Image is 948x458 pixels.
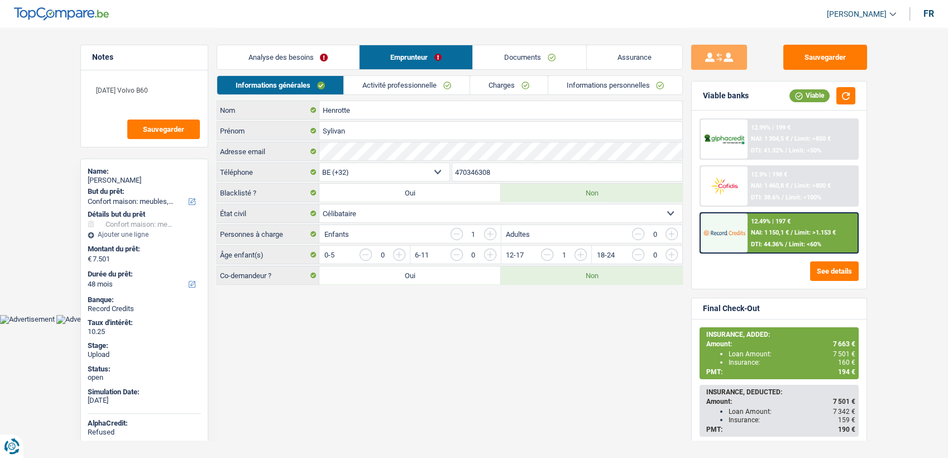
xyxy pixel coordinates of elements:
span: / [791,229,793,236]
span: 7 663 € [833,340,855,348]
a: Analyse des besoins [217,45,359,69]
div: fr [923,8,934,19]
button: Sauvegarder [783,45,867,70]
label: Âge enfant(s) [217,246,319,264]
label: Prénom [217,122,319,140]
span: 7 342 € [833,408,855,416]
div: Viable [789,89,830,102]
a: Activité professionnelle [344,76,470,94]
img: Record Credits [703,222,745,243]
div: Final Check-Out [703,304,760,313]
label: Non [501,266,682,284]
div: Insurance: [729,359,855,366]
label: But du prêt: [88,187,199,196]
span: Limit: >1.153 € [795,229,836,236]
div: INSURANCE, DEDUCTED: [706,388,855,396]
div: [DATE] [88,396,201,405]
div: PMT: [706,426,855,433]
label: Oui [319,184,501,202]
label: Durée du prêt: [88,270,199,279]
div: Record Credits [88,304,201,313]
div: Refused [88,428,201,437]
span: DTI: 44.36% [751,241,784,248]
button: Sauvegarder [127,120,200,139]
div: PMT: [706,368,855,376]
h5: Notes [92,53,197,62]
span: DTI: 41.32% [751,147,784,154]
img: TopCompare Logo [14,7,109,21]
label: Co-demandeur ? [217,266,319,284]
a: Assurance [587,45,683,69]
span: 159 € [838,416,855,424]
label: Non [501,184,682,202]
span: Limit: >850 € [795,135,831,142]
span: / [786,241,788,248]
div: Amount: [706,398,855,405]
div: Loan Amount: [729,408,855,416]
img: AlphaCredit [703,133,745,146]
div: Détails but du prêt [88,210,201,219]
span: 190 € [838,426,855,433]
span: Limit: <60% [789,241,822,248]
label: Adresse email [217,142,319,160]
div: INSURANCE, ADDED: [706,331,855,338]
span: / [791,182,793,189]
div: Amount: [706,340,855,348]
label: Montant du prêt: [88,245,199,254]
label: Adultes [506,231,530,238]
div: Loan Amount: [729,350,855,358]
span: / [791,135,793,142]
div: Simulation Date: [88,388,201,397]
label: Personnes à charge [217,225,319,243]
label: Enfants [324,231,348,238]
span: NAI: 1 304,5 € [751,135,789,142]
span: [PERSON_NAME] [827,9,887,19]
span: Limit: <50% [789,147,822,154]
div: 1 [468,231,478,238]
a: Informations personnelles [548,76,683,94]
a: Documents [473,45,586,69]
a: Charges [470,76,548,94]
label: État civil [217,204,319,222]
span: / [786,147,788,154]
span: Limit: >800 € [795,182,831,189]
span: 160 € [838,359,855,366]
div: Stage: [88,341,201,350]
span: 7 501 € [833,350,855,358]
a: Informations générales [217,76,343,94]
div: 0 [377,251,387,259]
div: Taux d'intérêt: [88,318,201,327]
div: 0 [650,231,660,238]
span: NAI: 1 460,8 € [751,182,789,189]
div: Name: [88,167,201,176]
div: AlphaCredit: [88,419,201,428]
div: Viable banks [703,91,749,101]
div: Insurance: [729,416,855,424]
a: Emprunteur [360,45,473,69]
div: open [88,373,201,382]
span: 194 € [838,368,855,376]
label: Blacklisté ? [217,184,319,202]
img: Advertisement [56,315,111,324]
div: Upload [88,350,201,359]
span: DTI: 38.6% [751,194,781,201]
div: [PERSON_NAME] [88,176,201,185]
span: Limit: <100% [786,194,822,201]
span: / [782,194,784,201]
label: Nom [217,101,319,119]
label: 0-5 [324,251,334,259]
div: 12.49% | 197 € [751,218,791,225]
img: Cofidis [703,175,745,196]
label: Téléphone [217,163,319,181]
input: 401020304 [452,163,683,181]
div: Banque: [88,295,201,304]
span: NAI: 1 150,1 € [751,229,789,236]
button: See details [810,261,859,281]
div: 12.99% | 199 € [751,124,791,131]
span: Sauvegarder [143,126,184,133]
span: 7 501 € [833,398,855,405]
label: Oui [319,266,501,284]
div: Status: [88,365,201,374]
div: 12.9% | 198 € [751,171,788,178]
span: € [88,255,92,264]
